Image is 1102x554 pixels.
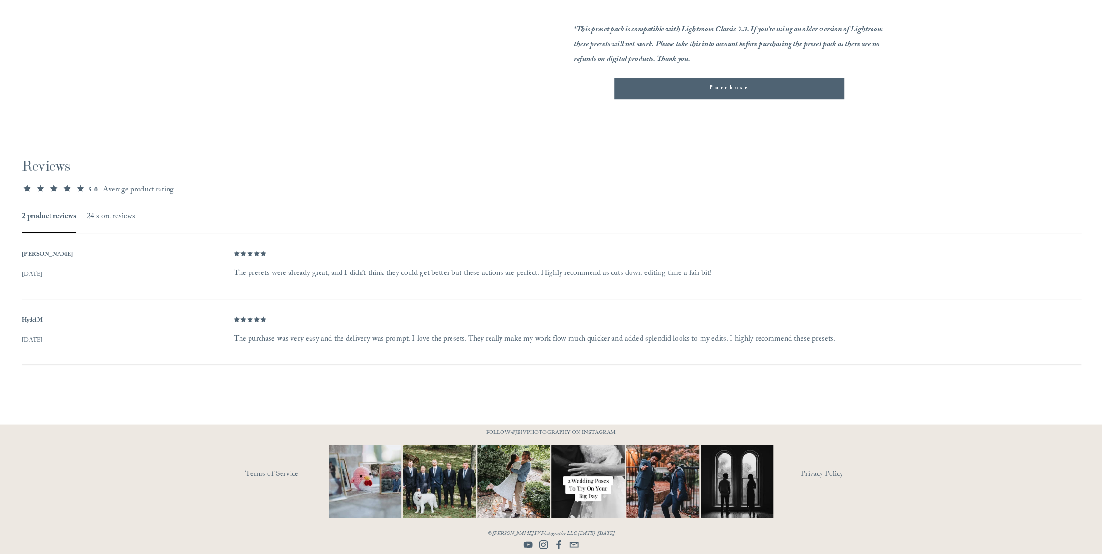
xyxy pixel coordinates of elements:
[22,248,233,268] dd: [PERSON_NAME]
[22,313,233,333] dd: Hydel M
[87,210,135,224] button: View 24 store reviews
[234,332,1080,347] dd: The purchase was very easy and the delivery was prompt. I love the presets. They really make my w...
[709,83,749,93] span: Purchase
[533,445,643,518] img: Let&rsquo;s talk about poses for your wedding day! It doesn&rsquo;t have to be complicated, somet...
[554,540,563,549] a: Facebook
[614,78,844,99] button: Purchase
[539,540,548,549] a: Instagram
[245,467,356,482] a: Terms of Service
[614,445,711,518] img: You just need the right photographer that matches your vibe 📷🎉 #RaleighWeddingPhotographer
[477,433,550,530] img: It&rsquo;s that time of year where weddings and engagements pick up and I get the joy of capturin...
[688,445,785,518] img: Black &amp; White appreciation post. 😍😍 ⠀⠀⠀⠀⠀⠀⠀⠀⠀ I don&rsquo;t care what anyone says black and w...
[22,157,1080,175] h2: Reviews
[574,24,885,66] em: *This preset pack is compatible with Lightroom Classic 7.3. If you’re using an older version of L...
[523,540,533,549] a: YouTube
[801,467,884,482] a: Privacy Policy
[89,185,97,196] div: 5.0
[569,540,579,549] a: info@jbivphotography.com
[103,185,174,196] div: Average product rating
[22,268,233,282] dd: [DATE]
[234,266,1080,281] dd: The presets were already great, and I didn’t think they could get better but these actions are pe...
[468,428,634,439] p: FOLLOW @JBIVPHOTOGRAPHY ON INSTAGRAM
[22,210,76,224] button: View 2 product reviews
[385,445,494,518] img: Happy #InternationalDogDay to all the pups who have made wedding days, engagement sessions, and p...
[311,445,420,518] img: This has got to be one of the cutest detail shots I've ever taken for a wedding! 📷 @thewoobles #I...
[488,530,615,539] em: © [PERSON_NAME] IV Photography LLC [DATE]-[DATE]
[22,157,1080,196] div: 5.0 average product rating
[22,333,233,348] dd: [DATE]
